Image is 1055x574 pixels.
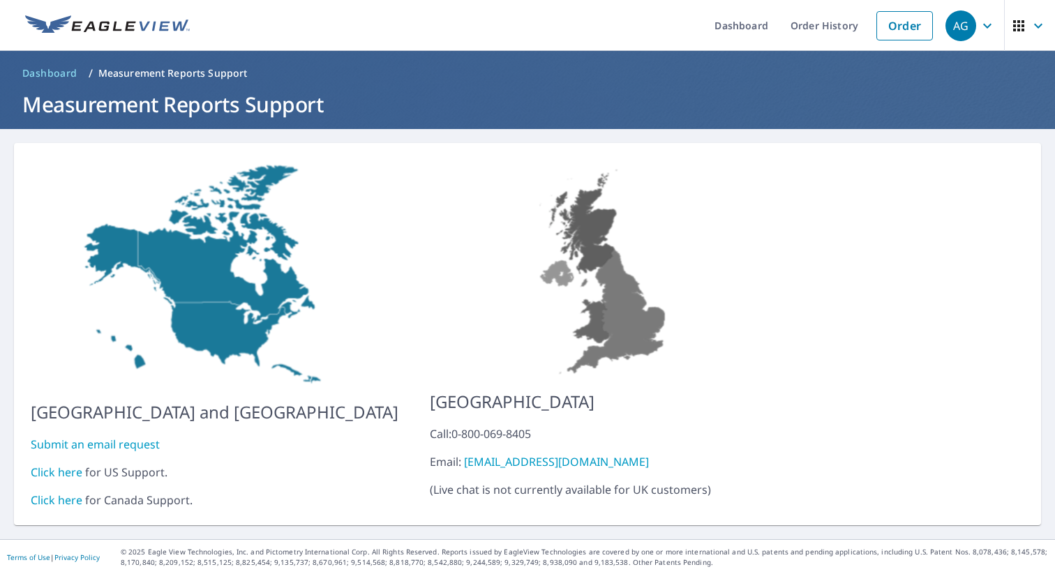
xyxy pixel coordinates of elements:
[31,465,82,480] a: Click here
[98,66,248,80] p: Measurement Reports Support
[464,454,649,469] a: [EMAIL_ADDRESS][DOMAIN_NAME]
[31,160,398,388] img: US-MAP
[17,90,1038,119] h1: Measurement Reports Support
[31,400,398,425] p: [GEOGRAPHIC_DATA] and [GEOGRAPHIC_DATA]
[430,425,781,442] div: Call: 0-800-069-8405
[25,15,190,36] img: EV Logo
[7,553,100,561] p: |
[31,492,398,508] div: for Canada Support.
[945,10,976,41] div: AG
[430,389,781,414] p: [GEOGRAPHIC_DATA]
[17,62,83,84] a: Dashboard
[89,65,93,82] li: /
[121,547,1048,568] p: © 2025 Eagle View Technologies, Inc. and Pictometry International Corp. All Rights Reserved. Repo...
[876,11,933,40] a: Order
[31,437,160,452] a: Submit an email request
[430,453,781,470] div: Email:
[430,160,781,378] img: US-MAP
[22,66,77,80] span: Dashboard
[31,492,82,508] a: Click here
[7,552,50,562] a: Terms of Use
[430,425,781,498] p: ( Live chat is not currently available for UK customers )
[54,552,100,562] a: Privacy Policy
[17,62,1038,84] nav: breadcrumb
[31,464,398,481] div: for US Support.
